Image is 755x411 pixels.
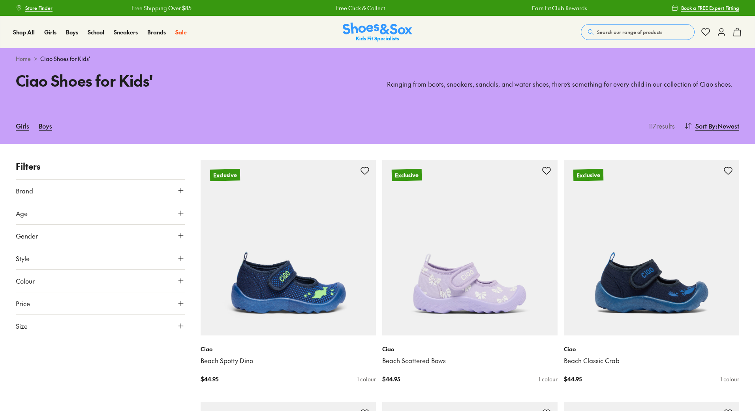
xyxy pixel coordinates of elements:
[382,160,558,335] a: Exclusive
[343,23,412,42] img: SNS_Logo_Responsive.svg
[597,28,662,36] span: Search our range of products
[646,121,675,131] p: 117 results
[13,28,35,36] a: Shop All
[16,1,53,15] a: Store Finder
[201,375,218,383] span: $ 44.95
[16,186,33,195] span: Brand
[16,299,30,308] span: Price
[66,28,78,36] a: Boys
[382,345,558,353] p: Ciao
[382,375,400,383] span: $ 44.95
[201,345,376,353] p: Ciao
[16,231,38,241] span: Gender
[573,169,603,181] p: Exclusive
[357,375,376,383] div: 1 colour
[564,356,739,365] a: Beach Classic Crab
[16,321,28,331] span: Size
[16,276,35,286] span: Colour
[210,169,240,181] p: Exclusive
[564,160,739,335] a: Exclusive
[720,375,739,383] div: 1 colour
[387,80,739,89] p: Ranging from boots, sneakers, sandals, and water shoes, there’s something for every child in our ...
[16,208,28,218] span: Age
[201,356,376,365] a: Beach Spotty Dino
[16,225,185,247] button: Gender
[684,117,739,134] button: Sort By:Newest
[16,292,185,314] button: Price
[382,356,558,365] a: Beach Scattered Bows
[695,121,716,131] span: Sort By
[564,375,582,383] span: $ 44.95
[120,4,180,12] a: Free Shipping Over $85
[147,28,166,36] a: Brands
[681,4,739,11] span: Book a FREE Expert Fitting
[114,28,138,36] a: Sneakers
[175,28,187,36] a: Sale
[16,270,185,292] button: Colour
[16,69,368,92] h1: Ciao Shoes for Kids'
[16,254,30,263] span: Style
[16,247,185,269] button: Style
[44,28,56,36] a: Girls
[716,121,739,131] span: : Newest
[40,55,90,63] span: Ciao Shoes for Kids'
[539,375,558,383] div: 1 colour
[521,4,576,12] a: Earn Fit Club Rewards
[581,24,695,40] button: Search our range of products
[672,1,739,15] a: Book a FREE Expert Fitting
[25,4,53,11] span: Store Finder
[201,160,376,335] a: Exclusive
[343,23,412,42] a: Shoes & Sox
[325,4,374,12] a: Free Click & Collect
[16,315,185,337] button: Size
[16,180,185,202] button: Brand
[16,55,739,63] div: >
[39,117,52,134] a: Boys
[16,202,185,224] button: Age
[88,28,104,36] a: School
[564,345,739,353] p: Ciao
[16,117,29,134] a: Girls
[16,160,185,173] p: Filters
[16,55,31,63] a: Home
[392,169,422,181] p: Exclusive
